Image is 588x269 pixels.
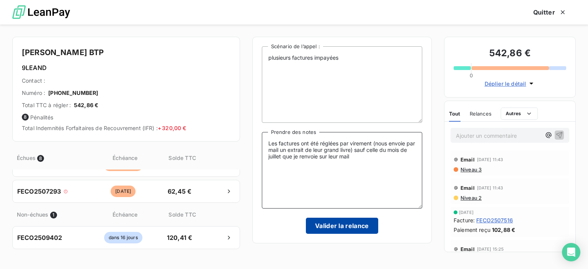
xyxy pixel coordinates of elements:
[22,63,230,72] h6: 9LEAND
[524,4,576,20] button: Quitter
[17,187,61,196] span: FECO2507293
[22,46,230,59] h4: [PERSON_NAME] BTP
[460,166,482,173] span: Niveau 3
[501,108,538,120] button: Autres
[17,233,62,242] span: FECO2509402
[460,195,482,201] span: Niveau 2
[50,212,57,218] span: 1
[459,210,474,215] span: [DATE]
[477,247,504,251] span: [DATE] 15:25
[562,243,580,261] div: Open Intercom Messenger
[477,186,503,190] span: [DATE] 11:43
[90,154,161,162] span: Échéance
[162,210,203,218] span: Solde TTC
[262,46,422,123] textarea: plusieurs factures impayées
[485,80,526,88] span: Déplier le détail
[22,125,186,131] span: Total Indemnités Forfaitaires de Recouvrement (IFR) :
[306,218,378,234] button: Valider la relance
[262,132,422,209] textarea: Les factures ont été réglées par virement (nous envoie par mail un extrait de leur grand livre) s...
[22,114,29,121] span: 8
[22,114,230,121] span: Pénalités
[449,111,461,117] span: Tout
[162,154,203,162] span: Solde TTC
[104,232,142,243] span: dans 16 jours
[158,125,186,131] span: + 320,00 €
[90,210,161,218] span: Échéance
[160,187,200,196] span: 62,45 €
[454,226,490,234] span: Paiement reçu
[74,101,98,109] span: 542,86 €
[22,77,45,85] span: Contact :
[470,72,473,78] span: 0
[22,89,45,97] span: Numéro :
[17,210,49,218] span: Non-échues
[160,233,200,242] span: 120,41 €
[482,79,538,88] button: Déplier le détail
[17,154,36,162] span: Échues
[492,226,515,234] span: 102,88 €
[476,216,513,224] span: FECO2507516
[454,46,566,62] h3: 542,86 €
[461,185,475,191] span: Email
[48,89,98,97] span: [PHONE_NUMBER]
[461,157,475,163] span: Email
[470,111,492,117] span: Relances
[454,216,475,224] span: Facture :
[461,246,475,252] span: Email
[12,2,70,23] img: logo LeanPay
[22,101,71,109] span: Total TTC à régler :
[111,186,136,197] span: [DATE]
[37,155,44,162] span: 8
[477,157,503,162] span: [DATE] 11:43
